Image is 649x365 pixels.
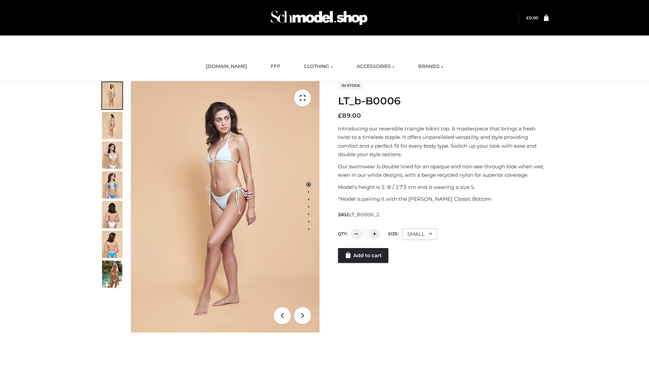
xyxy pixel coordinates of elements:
[338,112,342,119] span: £
[338,124,549,159] p: Introducing our reversible triangle bikini top. A masterpiece that brings a fresh twist to a time...
[338,248,388,263] a: Add to cart
[338,195,549,203] p: *Model is pairing it with the [PERSON_NAME] Classic Bottom
[268,4,370,31] img: Schmodel Admin 964
[338,81,363,90] span: In stock
[338,112,361,119] bdi: 89.00
[338,211,380,219] span: SKU:
[131,81,319,333] img: LT_b-B0006
[338,231,347,236] label: QTY:
[102,142,122,169] img: ArielClassicBikiniTop_CloudNine_AzureSky_OW114ECO_3-scaled.jpg
[338,183,549,192] p: Model’s height is 5 ‘8 / 173 cm and is wearing a size S.
[402,228,437,240] div: SMALL
[201,59,252,74] a: [DOMAIN_NAME]
[266,59,285,74] a: FFP
[102,231,122,258] img: ArielClassicBikiniTop_CloudNine_AzureSky_OW114ECO_8-scaled.jpg
[338,95,549,107] h1: LT_b-B0006
[526,15,538,20] a: £0.00
[413,59,448,74] a: BRANDS
[102,171,122,198] img: ArielClassicBikiniTop_CloudNine_AzureSky_OW114ECO_4-scaled.jpg
[349,212,380,218] span: LT_B0006_2
[102,261,122,288] img: Arieltop_CloudNine_AzureSky2.jpg
[526,15,529,20] span: £
[352,59,400,74] a: ACCESSORIES
[299,59,338,74] a: CLOTHING
[338,162,549,179] p: Our swimwear is double lined for an opaque and non-see-through look when wet, even in our white d...
[102,112,122,139] img: ArielClassicBikiniTop_CloudNine_AzureSky_OW114ECO_2-scaled.jpg
[526,15,538,20] bdi: 0.00
[102,201,122,228] img: ArielClassicBikiniTop_CloudNine_AzureSky_OW114ECO_7-scaled.jpg
[388,231,399,236] label: Size:
[102,82,122,109] img: ArielClassicBikiniTop_CloudNine_AzureSky_OW114ECO_1-scaled.jpg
